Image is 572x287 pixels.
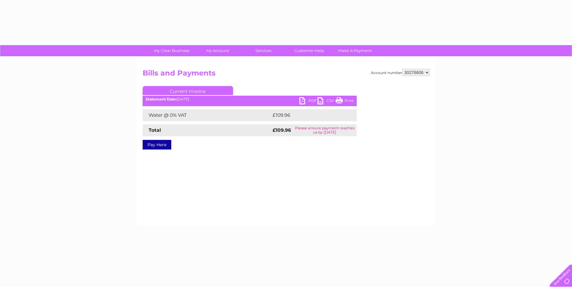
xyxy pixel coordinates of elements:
[299,97,318,106] a: PDF
[271,109,346,121] td: £109.96
[336,97,354,106] a: Print
[143,86,233,95] a: Current Invoice
[147,45,197,56] a: My Clear Business
[146,97,177,101] b: Statement Date:
[371,69,430,76] div: Account number
[143,140,171,150] a: Pay Here
[293,124,357,136] td: Please ensure payment reaches us by [DATE]
[330,45,380,56] a: Make A Payment
[239,45,288,56] a: Services
[318,97,336,106] a: CSV
[143,109,271,121] td: Water @ 0% VAT
[193,45,242,56] a: My Account
[284,45,334,56] a: Customer Help
[273,127,291,133] strong: £109.96
[149,127,161,133] strong: Total
[143,69,430,80] h2: Bills and Payments
[143,97,357,101] div: [DATE]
